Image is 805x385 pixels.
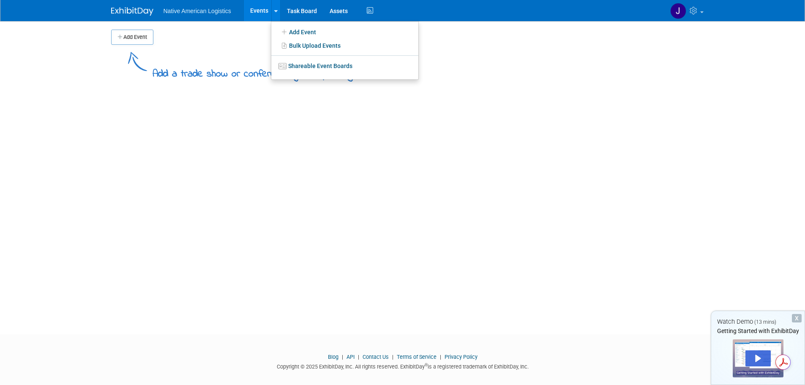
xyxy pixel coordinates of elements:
img: ExhibitDay [111,7,153,16]
button: Add Event [111,30,153,45]
a: Shareable Event Boards [271,58,418,74]
a: Add Event [271,25,418,39]
div: Watch Demo [711,317,805,326]
div: Dismiss [792,314,802,322]
div: Add a trade show or conference you're planning to attend. [153,61,398,82]
div: Getting Started with ExhibitDay [711,327,805,335]
span: | [390,354,396,360]
a: API [347,354,355,360]
div: Play [745,350,771,366]
img: seventboard-3.png [278,63,287,69]
span: | [438,354,443,360]
a: Blog [328,354,338,360]
span: Native American Logistics [164,8,231,14]
span: | [340,354,345,360]
a: Terms of Service [397,354,437,360]
span: (13 mins) [754,319,776,325]
span: | [356,354,361,360]
a: Privacy Policy [445,354,478,360]
a: Bulk Upload Events [271,39,418,52]
a: Contact Us [363,354,389,360]
img: Jeff Berlin [670,3,686,19]
sup: ® [425,363,428,367]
